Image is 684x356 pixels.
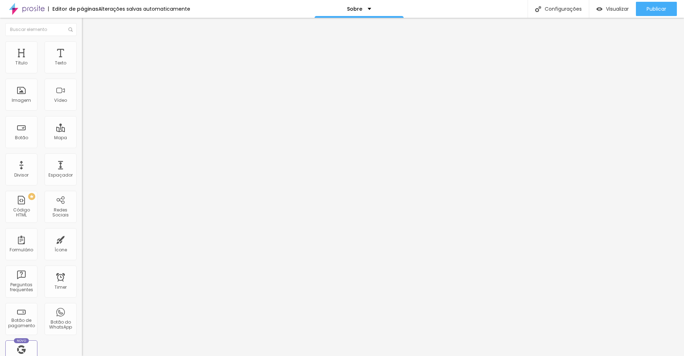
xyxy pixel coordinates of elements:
img: Icone [68,27,73,32]
iframe: Editor [82,18,684,356]
button: Publicar [636,2,677,16]
div: Alterações salvas automaticamente [98,6,190,11]
div: Imagem [12,98,31,103]
span: Publicar [647,6,666,12]
div: Vídeo [54,98,67,103]
div: Novo [14,338,29,343]
div: Ícone [55,247,67,252]
div: Botão de pagamento [7,318,35,328]
div: Texto [55,61,66,66]
div: Perguntas frequentes [7,282,35,293]
div: Título [15,61,27,66]
input: Buscar elemento [5,23,77,36]
img: view-1.svg [596,6,602,12]
div: Divisor [14,173,28,178]
div: Redes Sociais [46,208,74,218]
div: Código HTML [7,208,35,218]
div: Botão [15,135,28,140]
div: Espaçador [48,173,73,178]
div: Botão do WhatsApp [46,320,74,330]
div: Mapa [54,135,67,140]
div: Timer [55,285,67,290]
div: Editor de páginas [48,6,98,11]
span: Visualizar [606,6,629,12]
div: Formulário [10,247,33,252]
p: Sobre [347,6,362,11]
button: Visualizar [589,2,636,16]
img: Icone [535,6,541,12]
